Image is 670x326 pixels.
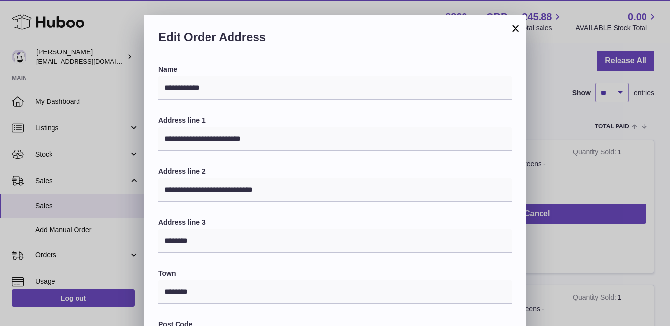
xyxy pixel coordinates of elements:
[158,116,512,125] label: Address line 1
[158,269,512,278] label: Town
[158,218,512,227] label: Address line 3
[158,29,512,50] h2: Edit Order Address
[510,23,521,34] button: ×
[158,167,512,176] label: Address line 2
[158,65,512,74] label: Name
